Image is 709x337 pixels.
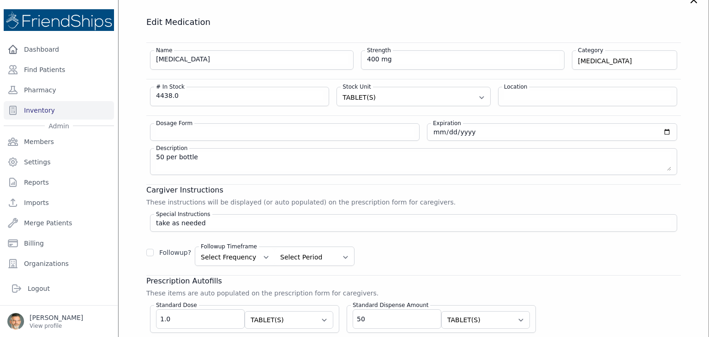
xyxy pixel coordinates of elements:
label: Description [154,144,189,152]
label: # In Stock [154,83,186,90]
h3: Cargiver Instructions [146,185,681,196]
img: Medical Missions EMR [4,9,114,31]
a: Find Patients [4,60,114,79]
label: Stock Unit [341,83,373,90]
label: Followup? [159,249,191,256]
label: Special Instructions [154,211,212,218]
a: Settings [4,153,114,171]
a: Logout [7,279,110,298]
label: Dosage Form [154,120,194,127]
label: Followup Timeframe [199,243,259,250]
a: Organizations [4,254,114,273]
label: Location [502,83,529,90]
p: These instructions will be displayed (or auto populated) on the prescription form for caregivers. [146,198,457,207]
label: Name [154,47,174,54]
a: Merge Patients [4,214,114,232]
a: Reports [4,173,114,192]
textarea: 50 per bottle [156,152,671,171]
h4: Edit Medication [146,17,681,28]
p: View profile [30,322,83,330]
h3: Prescription Autofills [146,276,681,287]
label: Standard Dose [154,301,199,309]
a: Members [4,132,114,151]
a: Imports [4,193,114,212]
label: Standard Dispense Amount [351,301,430,309]
label: Strength [365,47,393,54]
a: Inventory [4,101,114,120]
label: Category [576,47,605,54]
p: [PERSON_NAME] [30,313,83,322]
a: Billing [4,234,114,253]
a: [PERSON_NAME] View profile [7,313,110,330]
a: Pharmacy [4,81,114,99]
label: Expiration [431,120,463,127]
p: These items are auto populated on the prescription form for caregivers. [146,289,457,298]
a: Dashboard [4,40,114,59]
span: Admin [45,121,73,131]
